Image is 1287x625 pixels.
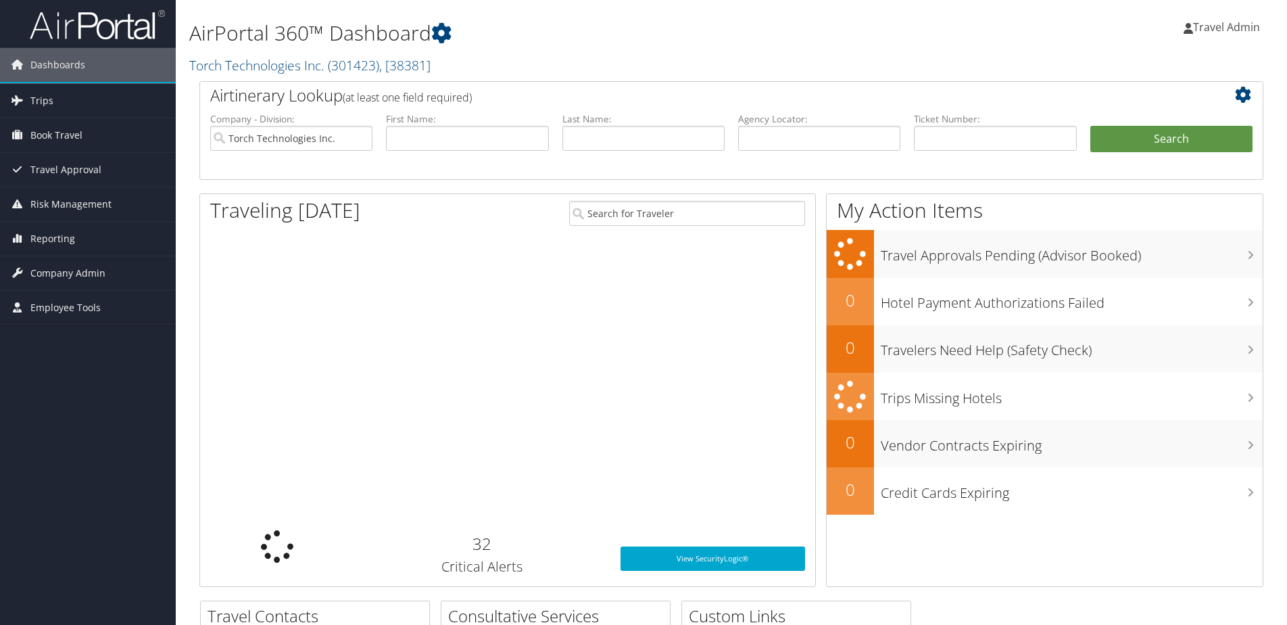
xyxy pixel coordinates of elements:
span: Book Travel [30,118,82,152]
span: Travel Approval [30,153,101,187]
a: Trips Missing Hotels [827,373,1263,421]
a: 0Credit Cards Expiring [827,467,1263,515]
input: Search for Traveler [569,201,805,226]
button: Search [1090,126,1253,153]
span: Trips [30,84,53,118]
label: Agency Locator: [738,112,900,126]
a: View SecurityLogic® [621,547,805,571]
h3: Critical Alerts [364,557,600,576]
label: Last Name: [562,112,725,126]
h2: Airtinerary Lookup [210,84,1164,107]
h1: My Action Items [827,196,1263,225]
span: Risk Management [30,187,112,221]
span: Reporting [30,222,75,256]
a: Travel Approvals Pending (Advisor Booked) [827,230,1263,278]
img: airportal-logo.png [30,9,165,41]
h3: Travelers Need Help (Safety Check) [881,334,1263,360]
span: Dashboards [30,48,85,82]
span: ( 301423 ) [328,56,379,74]
h3: Vendor Contracts Expiring [881,430,1263,455]
h3: Hotel Payment Authorizations Failed [881,287,1263,312]
span: , [ 38381 ] [379,56,431,74]
label: Ticket Number: [914,112,1076,126]
label: First Name: [386,112,548,126]
span: Travel Admin [1193,20,1260,34]
h2: 0 [827,289,874,312]
h3: Credit Cards Expiring [881,477,1263,503]
h2: 32 [364,532,600,555]
span: Employee Tools [30,291,101,325]
h3: Trips Missing Hotels [881,382,1263,408]
h3: Travel Approvals Pending (Advisor Booked) [881,239,1263,265]
label: Company - Division: [210,112,372,126]
a: 0Hotel Payment Authorizations Failed [827,278,1263,325]
a: 0Vendor Contracts Expiring [827,420,1263,467]
h2: 0 [827,431,874,454]
span: (at least one field required) [343,90,472,105]
a: Travel Admin [1184,7,1273,47]
span: Company Admin [30,256,105,290]
h2: 0 [827,336,874,359]
a: 0Travelers Need Help (Safety Check) [827,325,1263,373]
h1: AirPortal 360™ Dashboard [189,19,912,47]
a: Torch Technologies Inc. [189,56,431,74]
h2: 0 [827,478,874,501]
h1: Traveling [DATE] [210,196,360,225]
